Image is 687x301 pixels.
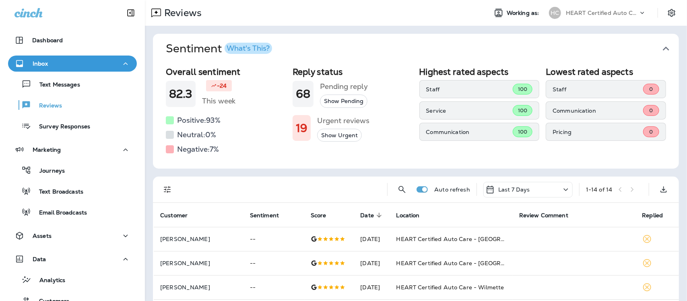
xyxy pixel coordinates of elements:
h5: Negative: 7 % [177,143,219,156]
p: Marketing [33,146,61,153]
p: Assets [33,233,52,239]
p: -24 [217,82,227,90]
h2: Overall sentiment [166,67,286,77]
p: Service [426,107,513,114]
p: Communication [553,107,643,114]
span: HEART Certified Auto Care - [GEOGRAPHIC_DATA] [396,235,541,243]
button: What's This? [225,43,272,54]
button: Inbox [8,56,137,72]
span: Date [361,212,385,219]
span: 0 [649,86,653,93]
span: Review Comment [519,212,579,219]
h1: Sentiment [166,42,272,56]
p: Text Broadcasts [31,188,83,196]
button: Analytics [8,271,137,288]
button: Collapse Sidebar [120,5,142,21]
td: -- [243,275,304,299]
span: 100 [518,128,527,135]
p: Inbox [33,60,48,67]
p: Email Broadcasts [31,209,87,217]
button: SentimentWhat's This? [159,34,685,64]
button: Text Messages [8,76,137,93]
td: -- [243,227,304,251]
button: Show Pending [320,95,367,108]
span: Location [396,212,420,219]
p: Staff [426,86,513,93]
span: HEART Certified Auto Care - Wilmette [396,284,504,291]
p: Pricing [553,129,643,135]
h5: This week [202,95,236,107]
td: [DATE] [354,275,390,299]
p: [PERSON_NAME] [160,260,237,266]
span: Customer [160,212,198,219]
h5: Pending reply [320,80,368,93]
p: Reviews [161,7,202,19]
span: Date [361,212,374,219]
div: 1 - 14 of 14 [586,186,612,193]
p: Reviews [31,102,62,110]
p: [PERSON_NAME] [160,284,237,291]
h2: Reply status [293,67,413,77]
p: HEART Certified Auto Care [566,10,638,16]
h5: Neutral: 0 % [177,128,216,141]
button: Assets [8,228,137,244]
h2: Highest rated aspects [419,67,540,77]
h1: 68 [296,87,310,101]
button: Search Reviews [394,181,410,198]
span: 100 [518,86,527,93]
button: Reviews [8,97,137,113]
span: Sentiment [250,212,279,219]
p: Dashboard [32,37,63,43]
span: Review Comment [519,212,568,219]
h1: 19 [296,122,307,135]
span: Score [311,212,326,219]
span: HEART Certified Auto Care - [GEOGRAPHIC_DATA] [396,260,541,267]
button: Data [8,251,137,267]
span: Score [311,212,337,219]
span: Replied [642,212,663,219]
p: Auto refresh [434,186,470,193]
span: 0 [649,128,653,135]
span: 100 [518,107,527,114]
div: SentimentWhat's This? [153,64,679,169]
span: Working as: [507,10,541,16]
p: Analytics [31,277,65,285]
p: Journeys [31,167,65,175]
button: Survey Responses [8,118,137,134]
td: -- [243,251,304,275]
button: Marketing [8,142,137,158]
p: Communication [426,129,513,135]
button: Journeys [8,162,137,179]
h2: Lowest rated aspects [546,67,666,77]
p: Data [33,256,46,262]
span: Replied [642,212,674,219]
p: [PERSON_NAME] [160,236,237,242]
button: Dashboard [8,32,137,48]
button: Show Urgent [317,129,362,142]
span: 0 [649,107,653,114]
span: Location [396,212,430,219]
button: Text Broadcasts [8,183,137,200]
h1: 82.3 [169,87,192,101]
p: Survey Responses [31,123,90,131]
p: Last 7 Days [498,186,530,193]
button: Email Broadcasts [8,204,137,221]
div: HC [549,7,561,19]
button: Export as CSV [656,181,672,198]
div: What's This? [227,45,270,52]
td: [DATE] [354,227,390,251]
span: Sentiment [250,212,289,219]
button: Filters [159,181,175,198]
button: Settings [664,6,679,20]
span: Customer [160,212,188,219]
p: Staff [553,86,643,93]
td: [DATE] [354,251,390,275]
h5: Urgent reviews [317,114,369,127]
p: Text Messages [31,81,80,89]
h5: Positive: 93 % [177,114,221,127]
